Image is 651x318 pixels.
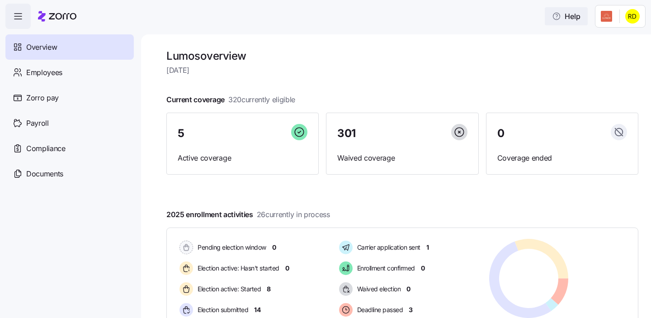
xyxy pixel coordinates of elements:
a: Zorro pay [5,85,134,110]
span: 0 [497,128,505,139]
span: Election active: Hasn't started [195,264,279,273]
span: Election submitted [195,305,248,314]
span: 14 [254,305,260,314]
span: Carrier application sent [354,243,420,252]
button: Help [545,7,588,25]
span: Enrollment confirmed [354,264,415,273]
span: Election active: Started [195,285,261,294]
span: 2025 enrollment activities [166,209,330,220]
span: 301 [337,128,356,139]
span: Active coverage [178,152,307,164]
span: Payroll [26,118,49,129]
span: 26 currently in process [257,209,330,220]
span: Current coverage [166,94,295,105]
span: Compliance [26,143,66,154]
span: Waived coverage [337,152,467,164]
span: Deadline passed [354,305,403,314]
span: Zorro pay [26,92,59,104]
span: 0 [285,264,289,273]
span: Employees [26,67,62,78]
span: Pending election window [195,243,266,252]
span: Documents [26,168,63,180]
span: 5 [178,128,184,139]
span: 0 [406,285,410,294]
span: [DATE] [166,65,638,76]
a: Compliance [5,136,134,161]
span: 8 [267,285,271,294]
span: 0 [421,264,425,273]
span: Waived election [354,285,401,294]
span: 320 currently eligible [228,94,295,105]
span: Coverage ended [497,152,627,164]
span: 0 [272,243,276,252]
a: Employees [5,60,134,85]
span: 1 [426,243,429,252]
a: Overview [5,34,134,60]
h1: Lumos overview [166,49,638,63]
a: Documents [5,161,134,186]
span: Help [552,11,580,22]
span: 3 [409,305,413,314]
span: Overview [26,42,57,53]
img: Employer logo [601,11,612,22]
img: 36904a2d7fbca397066e0f10caefeab4 [625,9,640,24]
a: Payroll [5,110,134,136]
